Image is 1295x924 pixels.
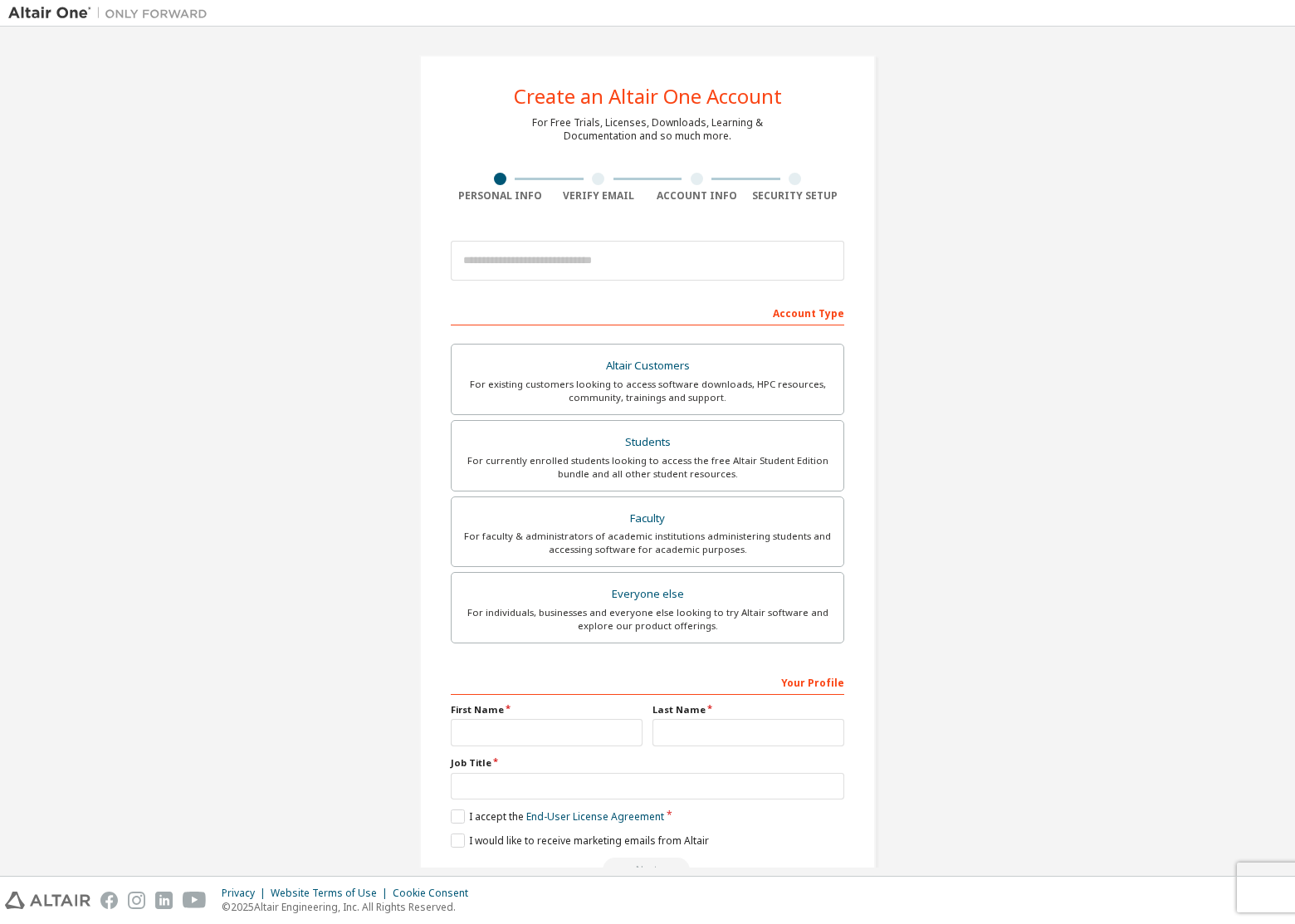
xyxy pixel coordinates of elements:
div: Faculty [462,507,833,530]
img: instagram.svg [128,892,145,909]
div: Everyone else [462,583,833,606]
div: Your Profile [451,668,844,695]
div: For faculty & administrators of academic institutions administering students and accessing softwa... [462,530,833,556]
img: altair_logo.svg [5,892,90,909]
div: Altair Customers [462,354,833,378]
div: For existing customers looking to access software downloads, HPC resources, community, trainings ... [462,378,833,404]
img: linkedin.svg [155,892,173,909]
img: youtube.svg [183,892,207,909]
div: Students [462,431,833,454]
div: Create an Altair One Account [514,86,782,106]
div: Verify Email [550,189,648,203]
div: Read and acccept EULA to continue [451,858,844,882]
div: Website Terms of Use [271,887,393,900]
p: © 2025 Altair Engineering, Inc. All Rights Reserved. [222,900,478,914]
div: For individuals, businesses and everyone else looking to try Altair software and explore our prod... [462,606,833,633]
label: I would like to receive marketing emails from Altair [451,834,709,848]
img: Altair One [8,5,216,22]
div: For Free Trials, Licenses, Downloads, Learning & Documentation and so much more. [532,116,763,143]
label: First Name [451,703,643,716]
div: Security Setup [746,189,845,203]
label: I accept the [451,809,664,824]
div: Privacy [222,887,271,900]
div: For currently enrolled students looking to access the free Altair Student Edition bundle and all ... [462,454,833,481]
label: Last Name [652,703,844,716]
div: Personal Info [451,189,550,203]
img: facebook.svg [100,892,118,909]
div: Account Info [647,189,746,203]
div: Cookie Consent [393,887,478,900]
label: Job Title [451,756,844,770]
div: Account Type [451,299,844,325]
a: End-User License Agreement [526,809,664,824]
